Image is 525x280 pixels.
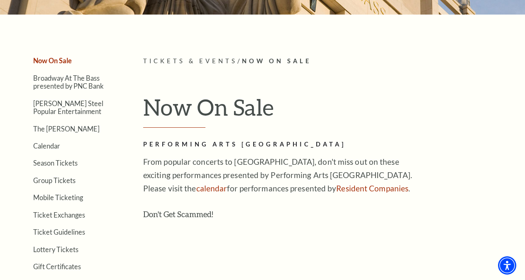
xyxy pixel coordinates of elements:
[33,193,83,201] a: Mobile Ticketing
[33,57,72,64] a: Now On Sale
[143,57,237,64] span: Tickets & Events
[33,263,81,270] a: Gift Certificates
[33,245,78,253] a: Lottery Tickets
[242,57,311,64] span: Now On Sale
[33,142,60,150] a: Calendar
[143,94,517,128] h1: Now On Sale
[33,159,78,167] a: Season Tickets
[498,256,516,275] div: Accessibility Menu
[33,211,85,219] a: Ticket Exchanges
[143,56,517,67] p: /
[143,208,413,221] h3: Don't Get Scammed!
[33,74,104,90] a: Broadway At The Bass presented by PNC Bank
[143,155,413,195] p: From popular concerts to [GEOGRAPHIC_DATA], don't miss out on these exciting performances present...
[33,228,85,236] a: Ticket Guidelines
[33,125,100,133] a: The [PERSON_NAME]
[33,99,103,115] a: [PERSON_NAME] Steel Popular Entertainment
[336,183,408,193] a: Resident Companies
[143,139,413,150] h2: Performing Arts [GEOGRAPHIC_DATA]
[196,183,227,193] a: calendar
[33,176,76,184] a: Group Tickets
